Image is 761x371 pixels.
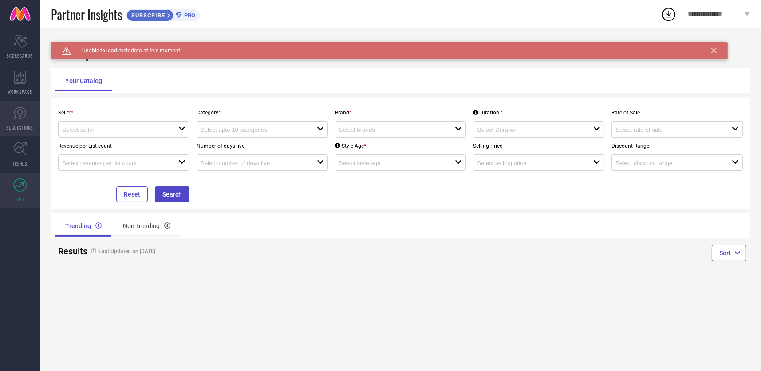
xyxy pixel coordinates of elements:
div: Open download list [661,6,677,22]
input: Select brands [339,126,444,133]
span: SUBSCRIBE [127,12,167,19]
input: Select discount range [615,160,720,166]
input: Select seller [62,126,167,133]
span: SUGGESTIONS [7,124,34,131]
input: Select number of days live [201,160,305,166]
input: Select selling price [477,160,582,166]
p: Number of days live [197,143,328,149]
input: Select Duration [477,126,582,133]
p: Rate of Sale [611,110,743,116]
p: Discount Range [611,143,743,149]
span: FWD [16,196,24,203]
span: WORKSPACE [8,88,32,95]
button: Search [155,186,189,202]
button: Reset [116,186,148,202]
p: Revenue per List count [58,143,189,149]
h4: Last Updated on [DATE] [87,248,365,254]
input: Select upto 10 categories [201,126,305,133]
div: Your Catalog [55,70,113,91]
a: SUBSCRIBEPRO [126,7,200,21]
span: PRO [182,12,195,19]
button: Sort [712,245,746,261]
input: Select rate of sale [615,126,720,133]
p: Category [197,110,328,116]
p: Brand [335,110,466,116]
span: Partner Insights [51,5,122,24]
div: Non Trending [112,215,181,237]
input: Select revenue per list count [62,160,167,166]
span: TRENDS [12,160,28,167]
h2: Results [58,246,79,257]
span: Unable to load metadata at this moment [71,47,180,54]
span: SCORECARDS [7,52,33,59]
input: Select style age [339,160,444,166]
p: Selling Price [473,143,604,149]
div: Duration [473,110,503,116]
div: Style Age [335,143,366,149]
div: Trending [55,215,112,237]
p: Seller [58,110,189,116]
